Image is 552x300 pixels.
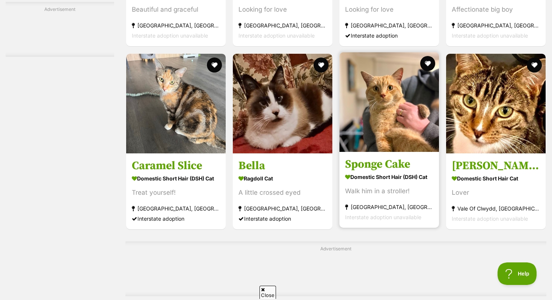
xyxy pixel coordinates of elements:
div: Looking for love [345,5,433,15]
div: Beautiful and graceful [132,5,220,15]
strong: Ragdoll Cat [238,173,327,184]
h3: Sponge Cake [345,157,433,171]
a: [PERSON_NAME] aka Moose Domestic Short Hair Cat Lover Vale Of Clwydd, [GEOGRAPHIC_DATA] Interstat... [446,153,546,229]
strong: [GEOGRAPHIC_DATA], [GEOGRAPHIC_DATA] [345,202,433,212]
h3: Bella [238,159,327,173]
div: Lover [452,188,540,198]
span: Close [259,286,276,299]
button: favourite [314,58,329,73]
div: Treat yourself! [132,188,220,198]
button: favourite [420,56,435,71]
div: Interstate adoption [132,214,220,224]
h3: [PERSON_NAME] aka Moose [452,159,540,173]
h3: Caramel Slice [132,159,220,173]
span: Interstate adoption unavailable [345,214,421,220]
img: Bobby aka Moose - Domestic Short Hair Cat [446,54,546,153]
button: favourite [527,58,542,73]
strong: [GEOGRAPHIC_DATA], [GEOGRAPHIC_DATA] [132,203,220,214]
a: Caramel Slice Domestic Short Hair (DSH) Cat Treat yourself! [GEOGRAPHIC_DATA], [GEOGRAPHIC_DATA] ... [126,153,226,229]
a: Sponge Cake Domestic Short Hair (DSH) Cat Walk him in a stroller! [GEOGRAPHIC_DATA], [GEOGRAPHIC_... [339,152,439,228]
div: Interstate adoption [238,214,327,224]
div: Advertisement [6,2,114,57]
strong: [GEOGRAPHIC_DATA], [GEOGRAPHIC_DATA] [238,21,327,31]
div: Walk him in a stroller! [345,186,433,196]
img: Bella - Ragdoll Cat [233,54,332,153]
span: Interstate adoption unavailable [452,215,528,222]
strong: [GEOGRAPHIC_DATA], [GEOGRAPHIC_DATA] [345,21,433,31]
strong: [GEOGRAPHIC_DATA], [GEOGRAPHIC_DATA] [238,203,327,214]
img: Sponge Cake - Domestic Short Hair (DSH) Cat [339,52,439,152]
div: Affectionate big boy [452,5,540,15]
div: Interstate adoption [345,31,433,41]
img: Caramel Slice - Domestic Short Hair (DSH) Cat [126,54,226,153]
iframe: Help Scout Beacon - Open [498,262,537,285]
a: Bella Ragdoll Cat A little crossed eyed [GEOGRAPHIC_DATA], [GEOGRAPHIC_DATA] Interstate adoption [233,153,332,229]
button: favourite [207,58,222,73]
span: Interstate adoption unavailable [132,33,208,39]
strong: Domestic Short Hair (DSH) Cat [345,171,433,182]
div: Advertisement [125,241,546,296]
strong: [GEOGRAPHIC_DATA], [GEOGRAPHIC_DATA] [452,21,540,31]
div: Looking for love [238,5,327,15]
div: A little crossed eyed [238,188,327,198]
strong: [GEOGRAPHIC_DATA], [GEOGRAPHIC_DATA] [132,21,220,31]
strong: Vale Of Clwydd, [GEOGRAPHIC_DATA] [452,203,540,214]
span: Interstate adoption unavailable [452,33,528,39]
span: Interstate adoption unavailable [238,33,315,39]
strong: Domestic Short Hair Cat [452,173,540,184]
strong: Domestic Short Hair (DSH) Cat [132,173,220,184]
